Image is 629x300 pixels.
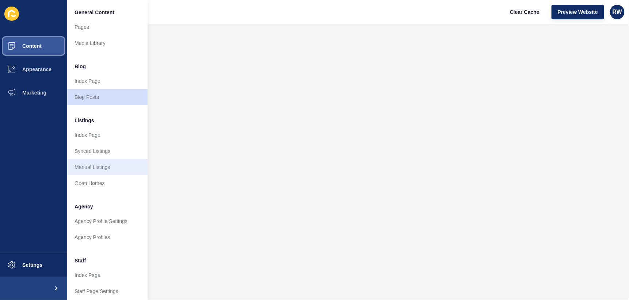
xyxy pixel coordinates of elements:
[67,73,148,89] a: Index Page
[558,8,598,16] span: Preview Website
[67,127,148,143] a: Index Page
[67,159,148,175] a: Manual Listings
[67,267,148,283] a: Index Page
[67,143,148,159] a: Synced Listings
[510,8,540,16] span: Clear Cache
[67,229,148,245] a: Agency Profiles
[67,213,148,229] a: Agency Profile Settings
[75,63,86,70] span: Blog
[67,89,148,105] a: Blog Posts
[552,5,604,19] button: Preview Website
[504,5,546,19] button: Clear Cache
[75,257,86,264] span: Staff
[67,283,148,299] a: Staff Page Settings
[75,117,94,124] span: Listings
[67,19,148,35] a: Pages
[75,203,93,210] span: Agency
[613,8,622,16] span: RW
[67,35,148,51] a: Media Library
[75,9,114,16] span: General Content
[67,175,148,191] a: Open Homes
